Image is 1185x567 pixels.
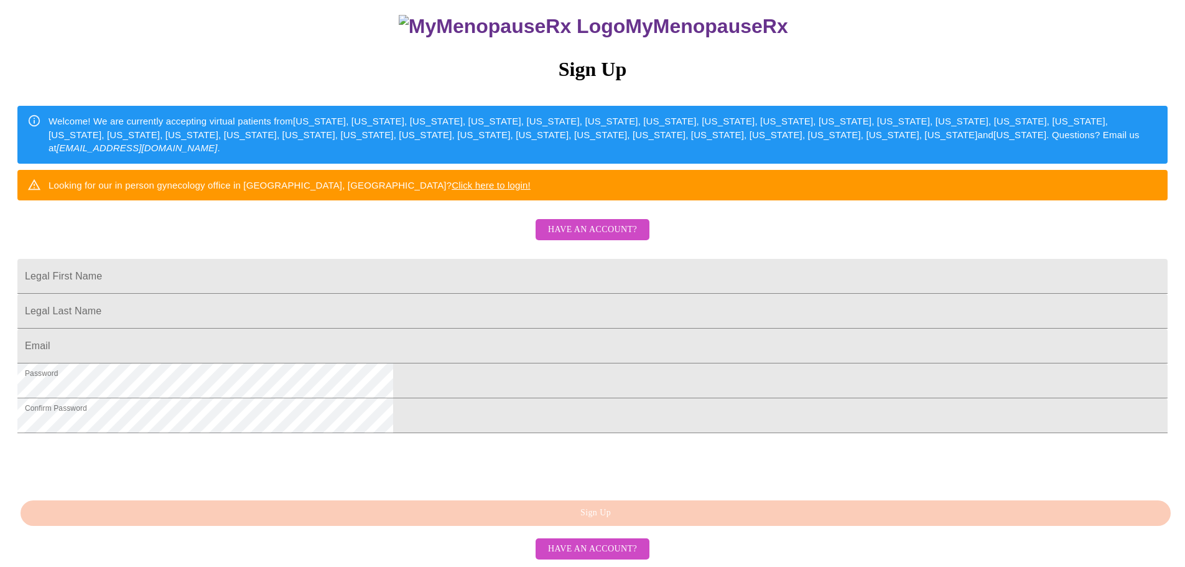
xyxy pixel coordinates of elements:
button: Have an account? [536,219,649,241]
span: Have an account? [548,222,637,238]
h3: MyMenopauseRx [19,15,1168,38]
div: Looking for our in person gynecology office in [GEOGRAPHIC_DATA], [GEOGRAPHIC_DATA]? [49,174,531,197]
a: Have an account? [532,543,653,553]
button: Have an account? [536,538,649,560]
a: Have an account? [532,233,653,243]
img: MyMenopauseRx Logo [399,15,625,38]
em: [EMAIL_ADDRESS][DOMAIN_NAME] [57,143,218,153]
iframe: reCAPTCHA [17,439,207,488]
h3: Sign Up [17,58,1168,81]
div: Welcome! We are currently accepting virtual patients from [US_STATE], [US_STATE], [US_STATE], [US... [49,110,1158,159]
span: Have an account? [548,541,637,557]
a: Click here to login! [452,180,531,190]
